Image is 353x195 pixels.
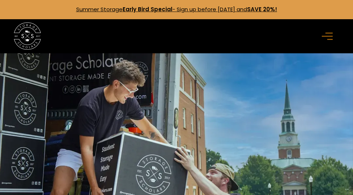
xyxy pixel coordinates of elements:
[76,5,277,13] a: Summer StorageEarly Bird Special- Sign up before [DATE] andSAVE 20%!
[123,5,172,13] strong: Early Bird Special
[14,22,41,50] img: Storage Scholars main logo
[247,5,277,13] strong: SAVE 20%!
[317,25,339,47] div: menu
[14,22,41,50] a: home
